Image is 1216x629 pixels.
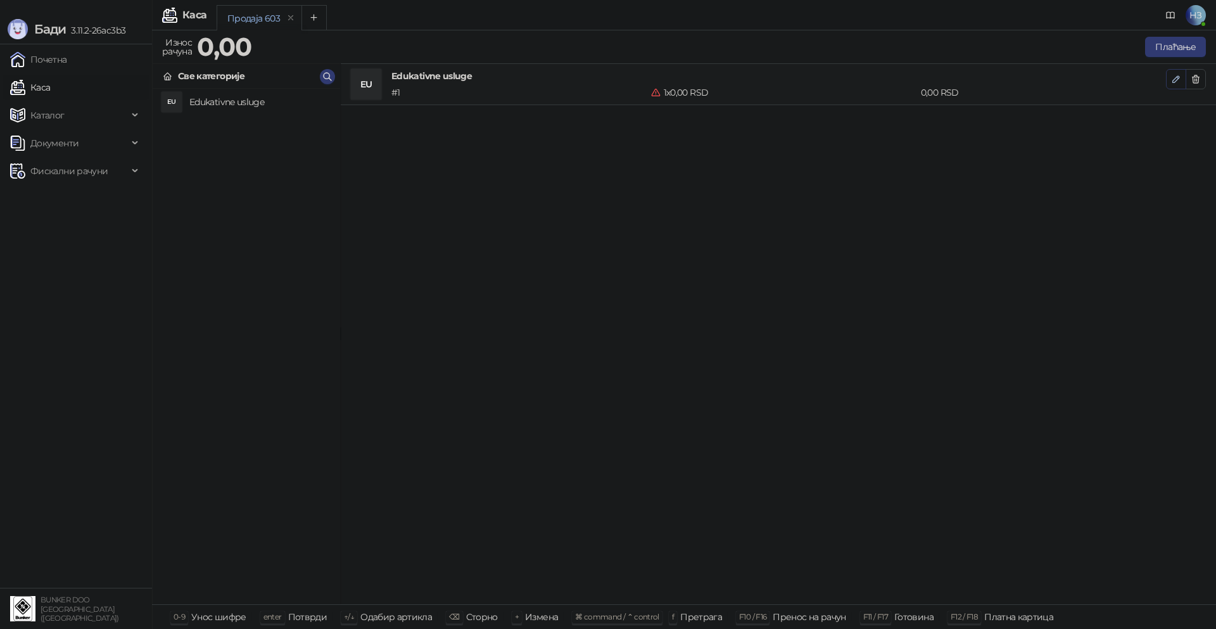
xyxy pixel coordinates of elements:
div: # 1 [389,86,649,99]
span: F11 / F17 [863,612,888,621]
div: Измена [525,609,558,625]
div: Све категорије [178,69,244,83]
span: f [672,612,674,621]
div: 1 x 0,00 RSD [649,86,918,99]
div: EU [161,92,182,112]
div: Претрага [680,609,722,625]
div: Сторно [466,609,498,625]
div: grid [153,89,340,604]
a: Почетна [10,47,67,72]
a: Каса [10,75,50,100]
span: F10 / F16 [739,612,766,621]
div: Унос шифре [191,609,246,625]
div: Готовина [894,609,934,625]
small: BUNKER DOO [GEOGRAPHIC_DATA] ([GEOGRAPHIC_DATA]) [41,595,119,623]
div: Каса [182,10,206,20]
button: remove [282,13,299,23]
button: Add tab [301,5,327,30]
span: Документи [30,130,79,156]
span: 3.11.2-26ac3b3 [66,25,125,36]
div: Пренос на рачун [773,609,845,625]
span: ↑/↓ [344,612,354,621]
span: 0-9 [174,612,185,621]
div: Продаја 603 [227,11,280,25]
span: + [515,612,519,621]
div: Платна картица [984,609,1053,625]
span: Каталог [30,103,65,128]
img: 64x64-companyLogo-d200c298-da26-4023-afd4-f376f589afb5.jpeg [10,596,35,621]
span: НЗ [1186,5,1206,25]
span: enter [263,612,282,621]
div: Износ рачуна [160,34,194,60]
strong: 0,00 [197,31,251,62]
span: Бади [34,22,66,37]
h4: Edukativne usluge [391,69,1166,83]
div: Одабир артикла [360,609,432,625]
span: F12 / F18 [951,612,978,621]
div: 0,00 RSD [918,86,1168,99]
h4: Edukativne usluge [189,92,330,112]
span: ⌫ [449,612,459,621]
span: ⌘ command / ⌃ control [575,612,659,621]
span: Фискални рачуни [30,158,108,184]
a: Документација [1160,5,1181,25]
div: Потврди [288,609,327,625]
button: Плаћање [1145,37,1206,57]
img: Logo [8,19,28,39]
div: EU [351,69,381,99]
